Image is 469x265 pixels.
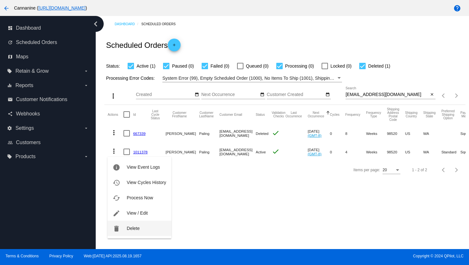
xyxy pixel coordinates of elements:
[127,180,166,185] span: View Cycles History
[113,179,120,187] mat-icon: history
[127,226,139,231] span: Delete
[127,195,153,200] span: Process Now
[113,194,120,202] mat-icon: cached
[113,164,120,171] mat-icon: info
[127,210,148,216] span: View / Edit
[127,165,160,170] span: View Event Logs
[113,225,120,232] mat-icon: delete
[113,210,120,217] mat-icon: edit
